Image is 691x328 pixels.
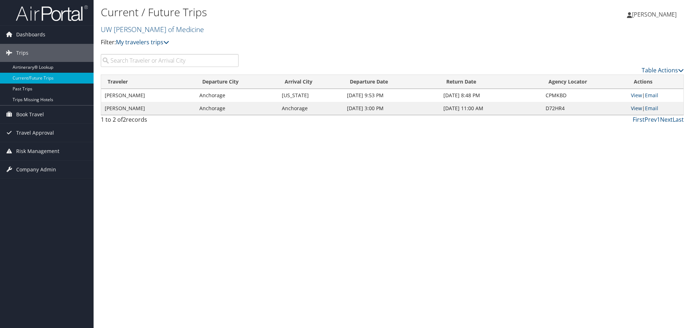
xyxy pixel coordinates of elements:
a: My travelers trips [116,38,169,46]
td: [DATE] 11:00 AM [440,102,542,115]
span: Risk Management [16,142,59,160]
td: [DATE] 8:48 PM [440,89,542,102]
td: [DATE] 9:53 PM [343,89,440,102]
a: Email [645,92,658,99]
td: [PERSON_NAME] [101,89,196,102]
span: [PERSON_NAME] [632,10,677,18]
th: Arrival City: activate to sort column ascending [278,75,343,89]
span: Company Admin [16,161,56,179]
span: Dashboards [16,26,45,44]
td: Anchorage [196,102,278,115]
h1: Current / Future Trips [101,5,489,20]
a: 1 [657,116,660,123]
a: [PERSON_NAME] [627,4,684,25]
th: Departure City: activate to sort column ascending [196,75,278,89]
th: Actions [627,75,683,89]
div: 1 to 2 of records [101,115,239,127]
a: Next [660,116,673,123]
td: CPMKBD [542,89,627,102]
p: Filter: [101,38,489,47]
a: First [633,116,645,123]
span: Trips [16,44,28,62]
span: 2 [123,116,126,123]
td: | [627,89,683,102]
td: D72HR4 [542,102,627,115]
td: [DATE] 3:00 PM [343,102,440,115]
td: [US_STATE] [278,89,343,102]
td: Anchorage [196,89,278,102]
a: View [631,105,642,112]
th: Traveler: activate to sort column ascending [101,75,196,89]
a: UW [PERSON_NAME] of Medicine [101,24,206,34]
a: Prev [645,116,657,123]
a: View [631,92,642,99]
th: Departure Date: activate to sort column descending [343,75,440,89]
a: Email [645,105,658,112]
th: Return Date: activate to sort column ascending [440,75,542,89]
td: [PERSON_NAME] [101,102,196,115]
td: Anchorage [278,102,343,115]
span: Book Travel [16,105,44,123]
a: Last [673,116,684,123]
td: | [627,102,683,115]
a: Table Actions [642,66,684,74]
th: Agency Locator: activate to sort column ascending [542,75,627,89]
input: Search Traveler or Arrival City [101,54,239,67]
span: Travel Approval [16,124,54,142]
img: airportal-logo.png [16,5,88,22]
